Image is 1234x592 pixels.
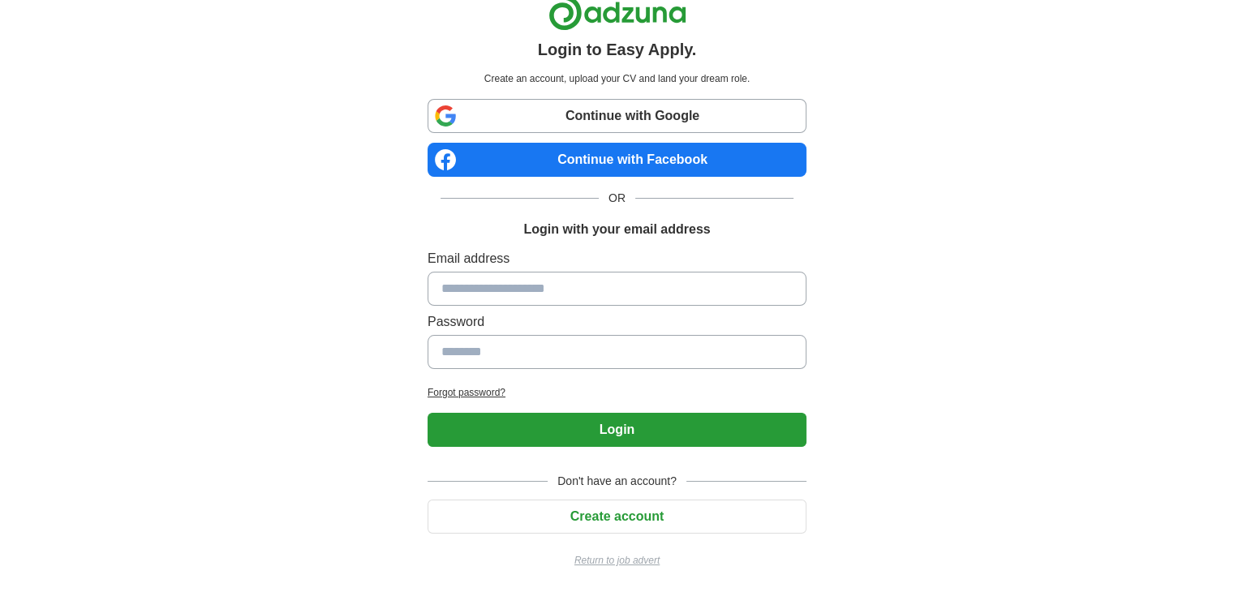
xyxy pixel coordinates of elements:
h1: Login to Easy Apply. [538,37,697,62]
a: Continue with Google [428,99,806,133]
h1: Login with your email address [523,220,710,239]
span: Don't have an account? [548,473,686,490]
label: Password [428,312,806,332]
p: Create an account, upload your CV and land your dream role. [431,71,803,86]
a: Create account [428,509,806,523]
span: OR [599,190,635,207]
button: Login [428,413,806,447]
button: Create account [428,500,806,534]
label: Email address [428,249,806,268]
a: Forgot password? [428,385,806,400]
a: Return to job advert [428,553,806,568]
a: Continue with Facebook [428,143,806,177]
